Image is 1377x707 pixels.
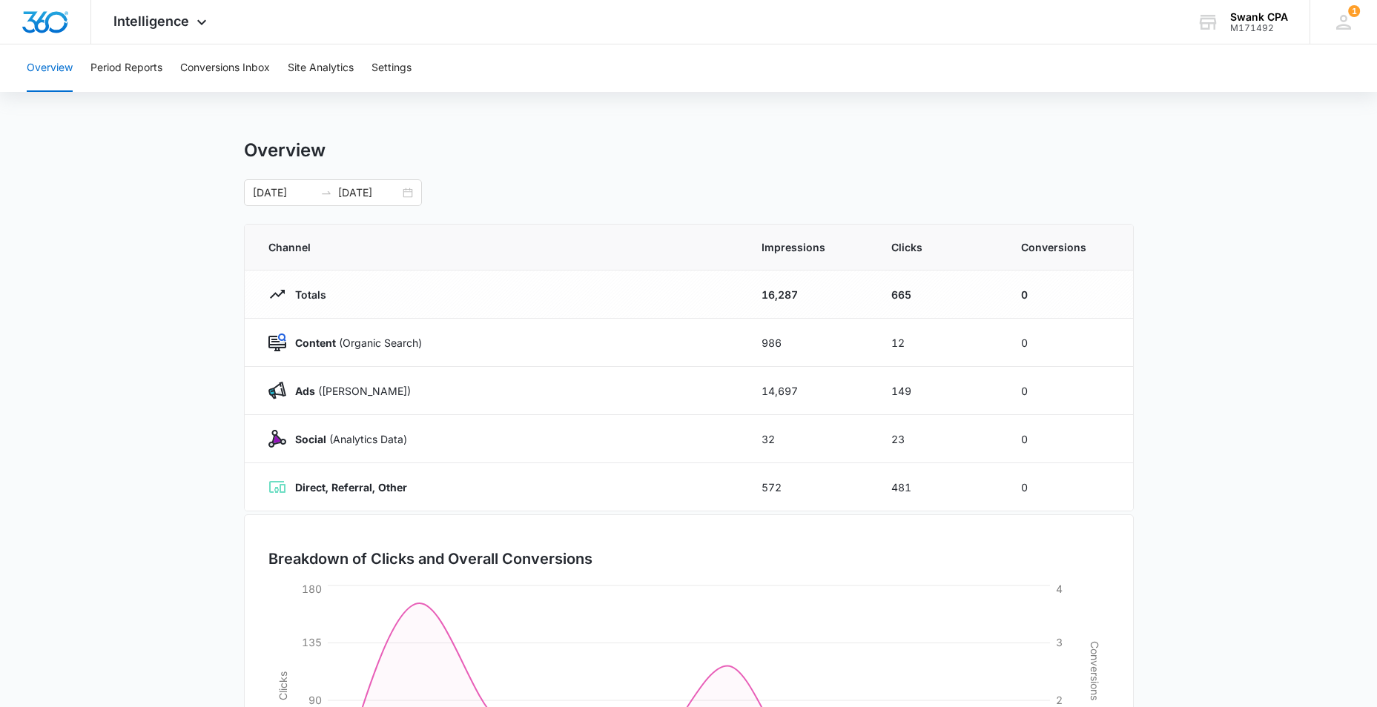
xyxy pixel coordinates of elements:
span: swap-right [320,187,332,199]
strong: Content [295,336,336,349]
input: Start date [253,185,314,201]
h1: Overview [244,139,326,162]
div: account name [1230,11,1288,23]
td: 481 [874,463,1003,511]
input: End date [338,185,400,201]
button: Period Reports [90,44,162,92]
td: 0 [1003,319,1133,367]
strong: Direct, Referral, Other [295,481,407,494]
tspan: 2 [1056,694,1063,706]
td: 0 [1003,415,1133,463]
button: Conversions Inbox [180,44,270,92]
span: Impressions [762,239,856,255]
button: Settings [372,44,412,92]
tspan: 3 [1056,636,1063,648]
p: (Organic Search) [286,335,422,351]
td: 14,697 [744,367,874,415]
tspan: 4 [1056,582,1063,595]
td: 0 [1003,270,1133,319]
p: ([PERSON_NAME]) [286,383,411,399]
span: Channel [268,239,726,255]
span: Clicks [891,239,985,255]
tspan: Clicks [276,671,288,700]
td: 149 [874,367,1003,415]
button: Overview [27,44,73,92]
img: Ads [268,382,286,399]
td: 32 [744,415,874,463]
td: 23 [874,415,1003,463]
tspan: 90 [308,694,322,706]
div: notifications count [1348,5,1360,17]
tspan: 135 [302,636,322,648]
img: Social [268,430,286,448]
strong: Ads [295,385,315,397]
tspan: Conversions [1089,641,1101,700]
span: Intelligence [113,13,189,29]
button: Site Analytics [288,44,354,92]
p: (Analytics Data) [286,431,407,447]
p: Totals [286,287,326,302]
td: 572 [744,463,874,511]
span: 1 [1348,5,1360,17]
img: Content [268,333,286,351]
strong: Social [295,433,326,445]
div: account id [1230,23,1288,33]
span: Conversions [1021,239,1109,255]
td: 12 [874,319,1003,367]
td: 0 [1003,367,1133,415]
span: to [320,187,332,199]
td: 986 [744,319,874,367]
td: 0 [1003,463,1133,511]
tspan: 180 [302,582,322,595]
h3: Breakdown of Clicks and Overall Conversions [268,548,592,570]
td: 16,287 [744,270,874,319]
td: 665 [874,270,1003,319]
